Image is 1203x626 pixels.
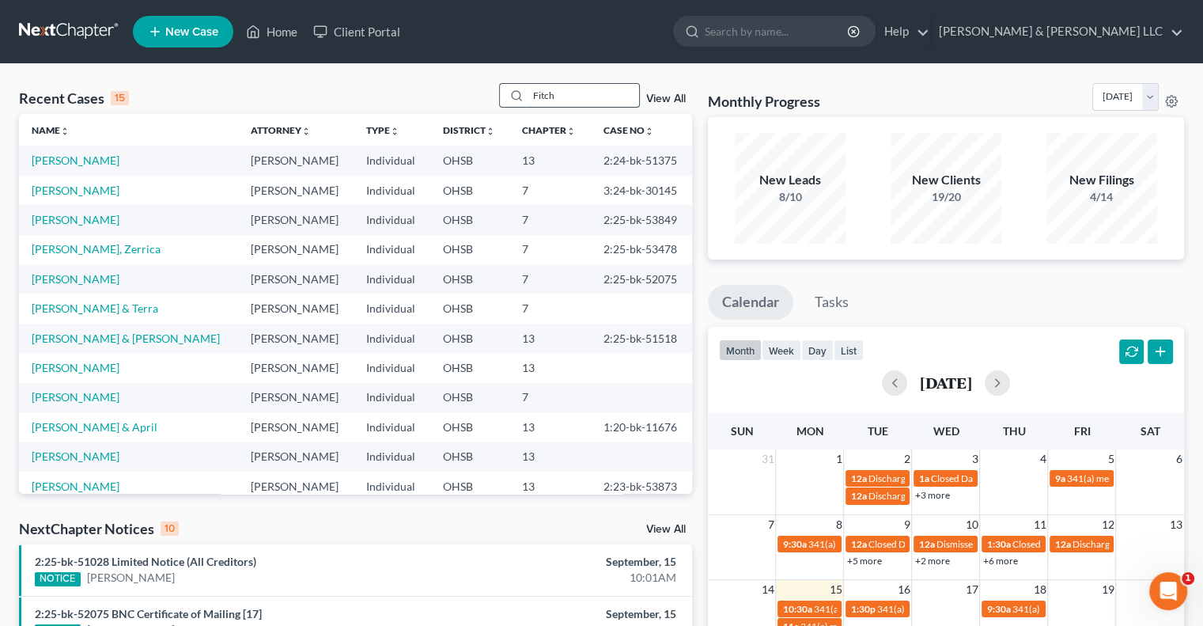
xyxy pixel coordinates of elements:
span: 3 [970,450,979,469]
a: 2:25-bk-51028 Limited Notice (All Creditors) [35,555,256,568]
td: OHSB [430,235,509,264]
span: 12a [850,472,866,484]
td: [PERSON_NAME] [238,442,354,472]
span: 1 [834,450,843,469]
button: day [801,340,834,361]
span: 12a [850,538,866,550]
td: [PERSON_NAME] [238,176,354,205]
div: NextChapter Notices [19,519,179,538]
td: OHSB [430,176,509,205]
td: 7 [509,176,591,205]
td: 7 [509,235,591,264]
a: +3 more [914,489,949,501]
i: unfold_more [486,127,495,136]
td: [PERSON_NAME] [238,353,354,382]
span: 31 [759,450,775,469]
td: [PERSON_NAME] [238,146,354,175]
td: 13 [509,472,591,501]
div: 15 [111,91,129,105]
td: [PERSON_NAME] [238,472,354,501]
span: 2 [902,450,911,469]
i: unfold_more [645,127,654,136]
span: 8 [834,515,843,534]
div: 8/10 [735,189,846,205]
a: [PERSON_NAME] [32,361,119,374]
a: [PERSON_NAME] & April [32,420,157,434]
a: [PERSON_NAME] [32,480,119,493]
span: 12a [850,490,866,502]
i: unfold_more [301,127,311,136]
span: New Case [165,26,218,38]
button: list [834,340,864,361]
span: 6 [1175,450,1184,469]
td: 2:25-bk-53478 [591,235,692,264]
div: September, 15 [473,606,676,622]
span: 5 [1106,450,1115,469]
td: Individual [354,235,429,264]
td: OHSB [430,146,509,175]
td: Individual [354,383,429,412]
span: Sun [730,424,753,438]
span: 1:30p [850,603,875,615]
span: 341(a) Meeting for [DEMOGRAPHIC_DATA][PERSON_NAME] [876,603,1134,615]
td: Individual [354,353,429,382]
div: September, 15 [473,554,676,570]
td: [PERSON_NAME] [238,412,354,442]
span: 1:30a [986,538,1010,550]
div: New Leads [735,171,846,189]
td: Individual [354,324,429,353]
td: Individual [354,294,429,323]
td: Individual [354,412,429,442]
input: Search by name... [705,17,849,46]
a: Typeunfold_more [366,124,399,136]
span: 9a [1054,472,1065,484]
td: [PERSON_NAME] [238,264,354,294]
div: 10 [161,522,179,536]
a: [PERSON_NAME] [32,213,119,226]
div: NOTICE [35,572,81,586]
span: 10 [963,515,979,534]
td: OHSB [430,472,509,501]
span: 13 [1168,515,1184,534]
a: +5 more [846,555,881,567]
span: 341(a) meeting for [PERSON_NAME] [813,603,966,615]
h2: [DATE] [920,374,972,391]
span: 9:30a [782,538,806,550]
span: 10:30a [782,603,811,615]
span: 12a [1054,538,1070,550]
span: Closed Date for [PERSON_NAME] [930,472,1070,484]
span: Wed [933,424,959,438]
div: 19/20 [891,189,1001,205]
td: Individual [354,264,429,294]
td: 13 [509,412,591,442]
td: [PERSON_NAME] [238,383,354,412]
td: 7 [509,383,591,412]
td: 2:23-bk-53873 [591,472,692,501]
td: 2:25-bk-51518 [591,324,692,353]
td: 13 [509,442,591,472]
a: View All [646,93,686,104]
a: Home [238,17,305,46]
td: Individual [354,205,429,234]
td: OHSB [430,264,509,294]
a: [PERSON_NAME] & [PERSON_NAME] [32,332,220,345]
td: [PERSON_NAME] [238,294,354,323]
td: 13 [509,324,591,353]
td: OHSB [430,324,509,353]
td: [PERSON_NAME] [238,235,354,264]
span: 341(a) meeting for [PERSON_NAME] [1012,603,1164,615]
span: 11 [1031,515,1047,534]
span: 12 [1099,515,1115,534]
td: OHSB [430,442,509,472]
a: Case Nounfold_more [603,124,654,136]
a: [PERSON_NAME] [32,272,119,286]
a: Calendar [708,285,793,320]
span: 19 [1099,580,1115,599]
td: 2:25-bk-53849 [591,205,692,234]
div: Recent Cases [19,89,129,108]
td: [PERSON_NAME] [238,205,354,234]
td: 7 [509,205,591,234]
a: [PERSON_NAME] [87,570,175,586]
span: 12a [918,538,934,550]
div: New Clients [891,171,1001,189]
